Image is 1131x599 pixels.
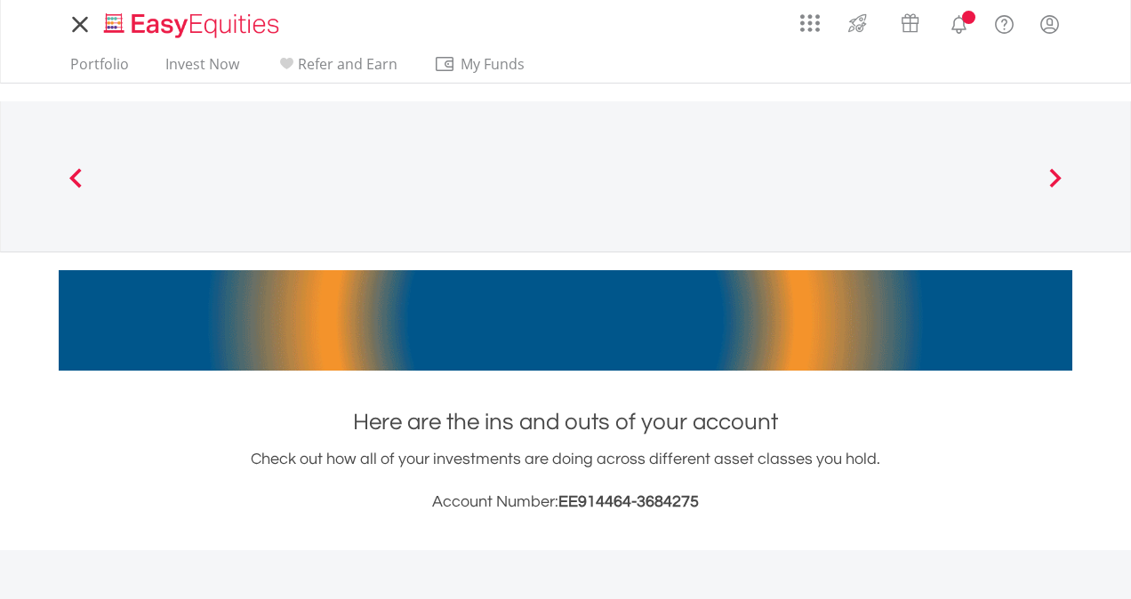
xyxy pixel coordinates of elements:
img: thrive-v2.svg [843,9,872,37]
a: Vouchers [884,4,936,37]
span: EE914464-3684275 [558,493,699,510]
a: My Profile [1027,4,1072,44]
a: Portfolio [63,55,136,83]
span: My Funds [434,52,550,76]
img: vouchers-v2.svg [895,9,925,37]
div: Check out how all of your investments are doing across different asset classes you hold. [59,447,1072,515]
h3: Account Number: [59,490,1072,515]
a: Home page [97,4,286,40]
a: FAQ's and Support [982,4,1027,40]
a: Notifications [936,4,982,40]
span: Refer and Earn [298,54,397,74]
img: grid-menu-icon.svg [800,13,820,33]
a: Refer and Earn [269,55,405,83]
a: Invest Now [158,55,246,83]
a: AppsGrid [789,4,831,33]
h1: Here are the ins and outs of your account [59,406,1072,438]
img: EasyMortage Promotion Banner [59,270,1072,371]
img: EasyEquities_Logo.png [100,11,286,40]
